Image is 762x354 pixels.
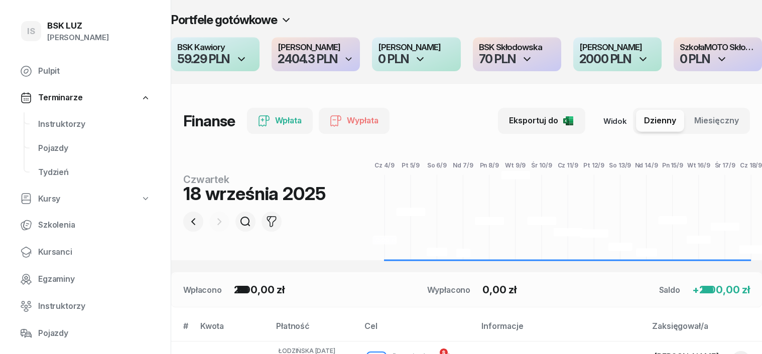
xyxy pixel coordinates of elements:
span: + [692,284,699,296]
th: Kwota [194,319,270,341]
button: BSK Kawiory59.29 PLN [171,37,260,71]
button: Wpłata [247,108,313,134]
tspan: Cz 18/9 [740,161,762,169]
span: Instruktorzy [38,118,151,131]
th: # [171,319,194,341]
div: 0 PLN [680,53,710,65]
h4: [PERSON_NAME] [378,43,454,52]
tspan: Pt 5/9 [402,161,420,169]
button: [PERSON_NAME]2404.3 PLN [272,37,360,71]
a: Terminarze [12,86,159,109]
th: Cel [358,319,475,341]
div: 2000 PLN [579,53,631,65]
tspan: Cz 11/9 [558,161,578,169]
a: Kursanci [12,240,159,264]
span: Egzaminy [38,273,151,286]
span: Pulpit [38,65,151,78]
a: Instruktorzy [12,294,159,318]
tspan: Wt 16/9 [687,161,710,169]
span: Pojazdy [38,142,151,155]
div: Wpłacono [183,284,222,296]
button: Miesięczny [686,110,747,132]
span: Tydzień [38,166,151,179]
h4: SzkołaMOTO Skłodowska [680,43,756,52]
tspan: So 13/9 [609,161,631,169]
button: BSK Skłodowska70 PLN [473,37,561,71]
div: BSK LUZ [47,22,109,30]
tspan: Cz 4/9 [374,161,395,169]
div: Wypłacono [427,284,471,296]
button: Dzienny [636,110,684,132]
button: SzkołaMOTO Skłodowska0 PLN [674,37,762,71]
tspan: So 6/9 [427,161,447,169]
button: Eksportuj do [498,108,585,134]
div: 0 PLN [378,53,408,65]
tspan: Śr 17/9 [715,161,735,169]
div: Eksportuj do [509,114,574,127]
a: Tydzień [30,160,159,185]
span: Pojazdy [38,327,151,340]
h2: Portfele gotówkowe [171,12,277,28]
h1: Finanse [183,112,235,130]
tspan: Wt 9/9 [505,161,526,169]
a: Instruktorzy [30,112,159,136]
h4: BSK Skłodowska [479,43,555,52]
div: Wypłata [330,114,378,127]
button: Wypłata [319,108,390,134]
button: [PERSON_NAME]2000 PLN [573,37,662,71]
span: Kursy [38,193,60,206]
tspan: Nd 7/9 [453,161,473,169]
div: [PERSON_NAME] [47,31,109,44]
tspan: Śr 10/9 [532,161,552,169]
th: Płatność [270,319,358,341]
h4: BSK Kawiory [177,43,253,52]
span: Terminarze [38,91,82,104]
th: Informacje [475,319,646,341]
button: [PERSON_NAME]0 PLN [372,37,460,71]
div: czwartek [183,174,325,185]
tspan: Pn 15/9 [662,161,683,169]
a: Szkolenia [12,213,159,237]
h4: [PERSON_NAME] [278,43,354,52]
a: Pojazdy [30,136,159,160]
div: Saldo [659,284,680,296]
div: 18 września 2025 [183,185,325,203]
span: Szkolenia [38,219,151,232]
a: Egzaminy [12,267,159,291]
div: 59.29 PLN [177,53,229,65]
a: Kursy [12,188,159,211]
div: 70 PLN [479,53,516,65]
a: Pojazdy [12,321,159,345]
tspan: Pn 8/9 [480,161,499,169]
span: Instruktorzy [38,300,151,313]
a: Pulpit [12,59,159,83]
h4: [PERSON_NAME] [579,43,656,52]
div: Wpłata [258,114,302,127]
tspan: Pt 12/9 [583,161,604,169]
span: Kursanci [38,246,151,259]
span: IS [27,27,35,36]
span: Miesięczny [694,114,739,127]
tspan: Nd 14/9 [635,161,658,169]
th: Zaksięgował/a [646,319,762,341]
span: Dzienny [644,114,676,127]
div: 2404.3 PLN [278,53,337,65]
